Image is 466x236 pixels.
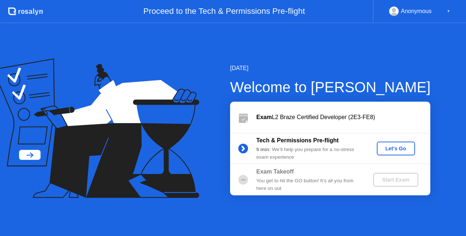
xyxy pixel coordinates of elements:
div: : We’ll help you prepare for a no-stress exam experience [256,146,361,161]
div: [DATE] [230,64,431,73]
div: Anonymous [401,7,432,16]
div: You get to hit the GO button! It’s all you from here on out [256,177,361,192]
div: Let's Go [380,146,412,151]
b: Exam [256,114,272,120]
div: ▼ [447,7,450,16]
div: L2 Braze Certified Developer (2E3-FE8) [256,113,430,122]
div: Start Exam [376,177,415,183]
b: 5 min [256,147,269,152]
b: Exam Takeoff [256,168,294,175]
button: Let's Go [377,142,415,155]
button: Start Exam [373,173,418,187]
div: Welcome to [PERSON_NAME] [230,76,431,98]
b: Tech & Permissions Pre-flight [256,137,339,143]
